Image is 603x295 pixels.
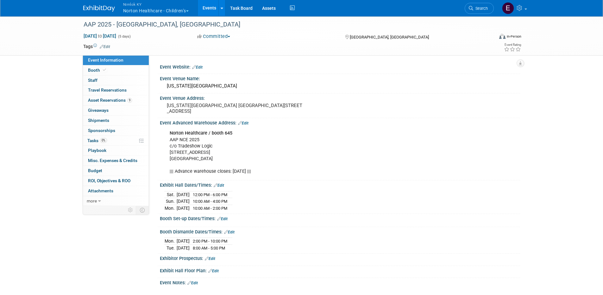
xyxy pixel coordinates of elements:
[187,281,198,285] a: Edit
[465,3,494,14] a: Search
[83,75,149,85] a: Staff
[193,206,227,211] span: 10:00 AM - 2:00 PM
[88,57,123,63] span: Event Information
[165,244,177,251] td: Tue.
[170,130,232,136] b: Norton Healthcare / booth 645
[125,206,136,214] td: Personalize Event Tab Strip
[160,266,520,274] div: Exhibit Hall Floor Plan:
[160,118,520,126] div: Event Advanced Warehouse Address:
[160,278,520,286] div: Event Notes:
[192,65,203,69] a: Edit
[97,33,103,39] span: to
[456,33,522,42] div: Event Format
[165,191,177,198] td: Sat.
[88,68,107,73] span: Booth
[208,269,219,273] a: Edit
[83,43,110,50] td: Tags
[238,121,248,125] a: Edit
[127,98,132,103] span: 9
[88,158,137,163] span: Misc. Expenses & Credits
[83,5,115,12] img: ExhibitDay
[350,35,429,39] span: [GEOGRAPHIC_DATA], [GEOGRAPHIC_DATA]
[83,176,149,186] a: ROI, Objectives & ROO
[103,68,106,72] i: Booth reservation complete
[83,95,149,105] a: Asset Reservations9
[88,78,97,83] span: Staff
[502,2,514,14] img: Elizabeth Griffin
[499,34,506,39] img: Format-Inperson.png
[165,205,177,211] td: Mon.
[117,34,131,39] span: (5 days)
[165,81,515,91] div: [US_STATE][GEOGRAPHIC_DATA]
[88,87,127,93] span: Travel Reservations
[136,206,149,214] td: Toggle Event Tabs
[81,19,484,30] div: AAP 2025 - [GEOGRAPHIC_DATA], [GEOGRAPHIC_DATA]
[83,166,149,176] a: Budget
[177,238,190,245] td: [DATE]
[83,116,149,125] a: Shipments
[83,146,149,155] a: Playbook
[177,244,190,251] td: [DATE]
[83,136,149,146] a: Tasks0%
[88,118,109,123] span: Shipments
[177,191,190,198] td: [DATE]
[160,62,520,70] div: Event Website:
[205,256,215,261] a: Edit
[165,127,450,178] div: AAP NCE 2025 c/o Tradeshow Logic [STREET_ADDRESS] [GEOGRAPHIC_DATA] ||| Advance warehouse closes:...
[224,230,235,234] a: Edit
[195,33,233,40] button: Committed
[88,178,130,183] span: ROI, Objectives & ROO
[83,85,149,95] a: Travel Reservations
[88,188,113,193] span: Attachments
[83,156,149,166] a: Misc. Expenses & Credits
[177,198,190,205] td: [DATE]
[160,74,520,82] div: Event Venue Name:
[193,199,227,204] span: 10:00 AM - 4:00 PM
[83,186,149,196] a: Attachments
[217,217,228,221] a: Edit
[83,105,149,115] a: Giveaways
[123,1,189,8] span: Nimlok KY
[214,183,224,188] a: Edit
[504,43,521,46] div: Event Rating
[193,192,227,197] span: 12:00 PM - 6:00 PM
[473,6,488,11] span: Search
[83,196,149,206] a: more
[165,238,177,245] td: Mon.
[83,65,149,75] a: Booth
[193,246,225,250] span: 8:00 AM - 5:00 PM
[160,93,520,101] div: Event Venue Address:
[87,138,107,143] span: Tasks
[167,103,303,114] pre: [US_STATE][GEOGRAPHIC_DATA] [GEOGRAPHIC_DATA][STREET_ADDRESS]
[83,55,149,65] a: Event Information
[100,45,110,49] a: Edit
[88,98,132,103] span: Asset Reservations
[160,214,520,222] div: Booth Set-up Dates/Times:
[160,254,520,262] div: Exhibitor Prospectus:
[88,148,106,153] span: Playbook
[83,33,116,39] span: [DATE] [DATE]
[88,128,115,133] span: Sponsorships
[506,34,521,39] div: In-Person
[88,108,109,113] span: Giveaways
[160,180,520,189] div: Exhibit Hall Dates/Times:
[177,205,190,211] td: [DATE]
[160,227,520,235] div: Booth Dismantle Dates/Times:
[83,126,149,135] a: Sponsorships
[100,138,107,143] span: 0%
[87,198,97,203] span: more
[165,198,177,205] td: Sun.
[193,239,227,244] span: 2:00 PM - 10:00 PM
[88,168,102,173] span: Budget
